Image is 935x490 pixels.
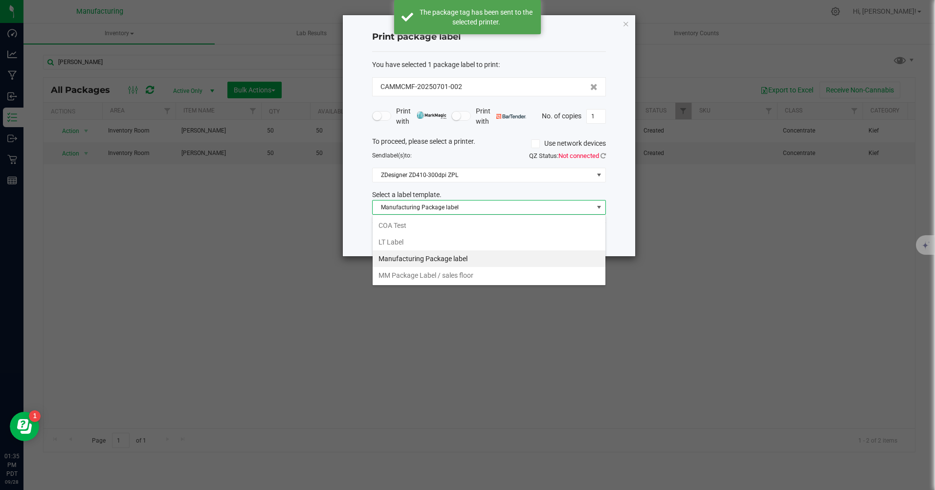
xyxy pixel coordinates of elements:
[372,60,606,70] div: :
[373,234,605,250] li: LT Label
[380,82,462,92] span: CAMMCMF-20250701-002
[10,412,39,441] iframe: Resource center
[372,31,606,44] h4: Print package label
[496,114,526,119] img: bartender.png
[373,267,605,284] li: MM Package Label / sales floor
[476,106,526,127] span: Print with
[373,168,593,182] span: ZDesigner ZD410-300dpi ZPL
[396,106,446,127] span: Print with
[365,190,613,200] div: Select a label template.
[531,138,606,149] label: Use network devices
[373,217,605,234] li: COA Test
[372,152,412,159] span: Send to:
[417,111,446,119] img: mark_magic_cybra.png
[385,152,405,159] span: label(s)
[372,61,498,68] span: You have selected 1 package label to print
[373,200,593,214] span: Manufacturing Package label
[373,250,605,267] li: Manufacturing Package label
[29,410,41,422] iframe: Resource center unread badge
[542,111,581,119] span: No. of copies
[529,152,606,159] span: QZ Status:
[558,152,599,159] span: Not connected
[419,7,534,27] div: The package tag has been sent to the selected printer.
[365,136,613,151] div: To proceed, please select a printer.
